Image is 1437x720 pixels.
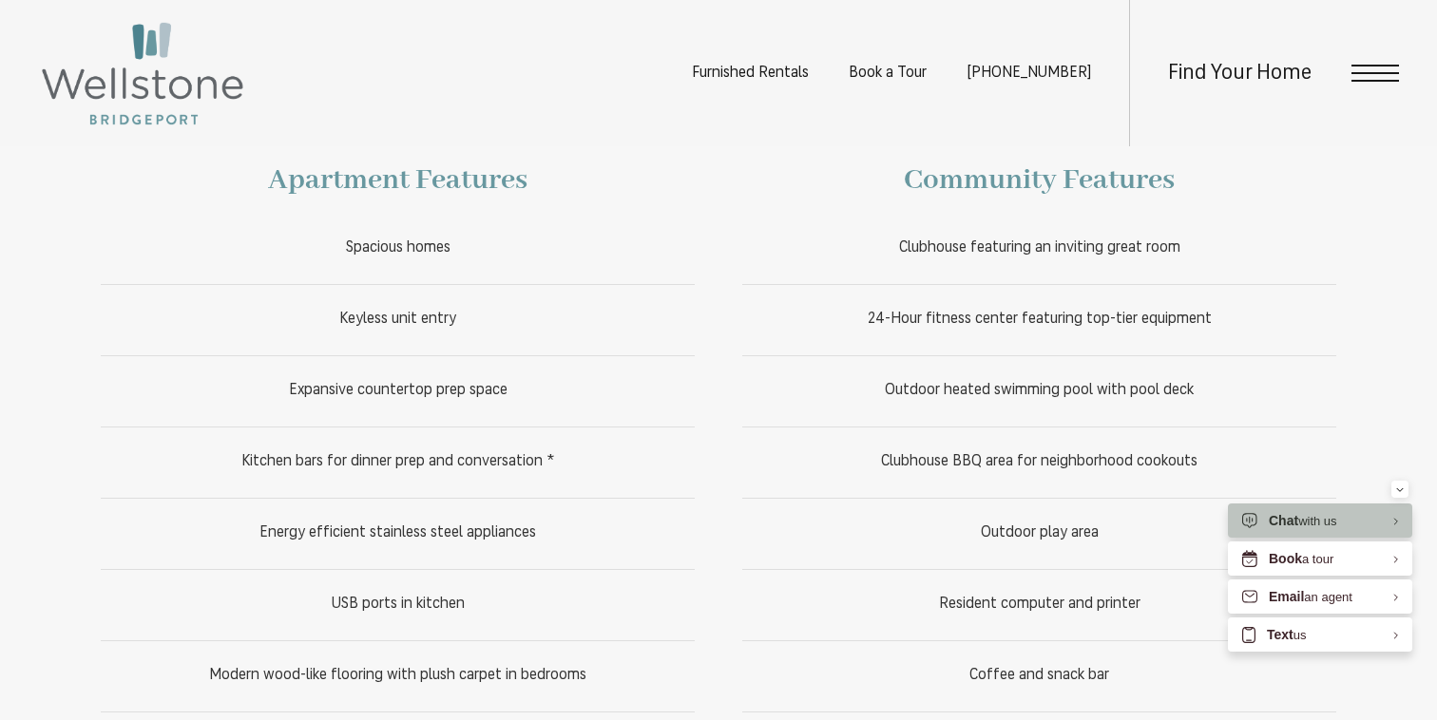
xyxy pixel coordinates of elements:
button: Open Menu [1351,65,1399,82]
span: [PHONE_NUMBER] [967,66,1091,81]
span: Spacious homes [346,240,450,256]
span: USB ports in kitchen [332,597,465,612]
span: Keyless unit entry [339,312,456,327]
h2: Apartment Features [101,128,695,214]
img: Wellstone [38,19,247,128]
a: Call Us at (253) 642-8681 [967,66,1091,81]
span: Outdoor heated swimming pool with pool deck [885,383,1194,398]
span: Energy efficient stainless steel appliances [259,525,536,540]
h2: Community Features [742,128,1336,214]
a: Furnished Rentals [692,66,809,81]
span: 24-Hour fitness center featuring top-tier equipment [868,312,1212,327]
span: Resident computer and printer [939,597,1140,612]
a: Find Your Home [1168,63,1312,85]
span: Expansive countertop prep space [289,383,508,398]
span: Coffee and snack bar [969,668,1109,683]
span: Clubhouse featuring an inviting great room [899,240,1180,256]
span: Outdoor play area [981,525,1099,540]
a: Book a Tour [849,66,927,81]
span: Kitchen bars for dinner prep and conversation * [241,454,554,469]
span: Clubhouse BBQ area for neighborhood cookouts [881,454,1197,469]
span: Modern wood-like flooring with plush carpet in bedrooms [209,668,586,683]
